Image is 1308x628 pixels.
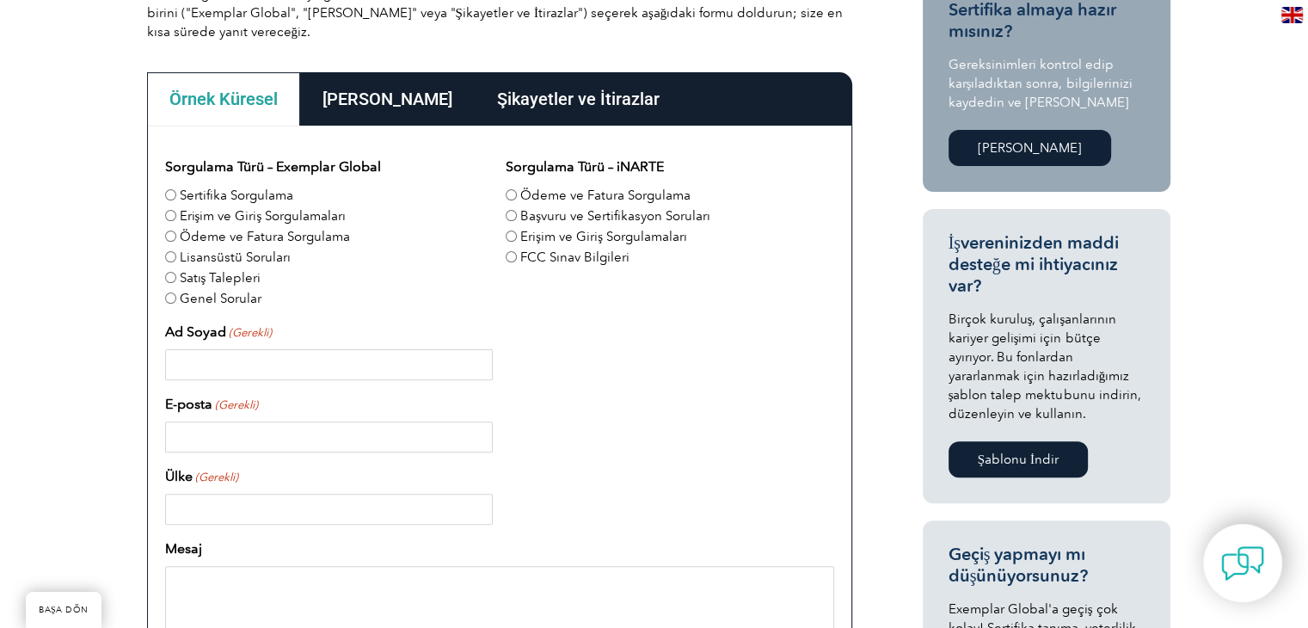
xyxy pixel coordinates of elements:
font: Erişim ve Giriş Sorgulamaları [520,229,687,244]
font: Genel Sorular [180,291,261,306]
font: Geçiş yapmayı mı düşünüyorsunuz? [949,544,1089,586]
font: Erişim ve Giriş Sorgulamaları [180,208,347,224]
font: Ödeme ve Fatura Sorgulama [180,229,350,244]
font: Örnek Küresel [169,89,278,109]
font: (Gerekli) [215,398,258,411]
font: FCC Sınav Bilgileri [520,249,629,265]
font: (Gerekli) [195,471,238,483]
a: BAŞA DÖN [26,592,101,628]
a: [PERSON_NAME] [949,130,1111,166]
font: [PERSON_NAME] [322,89,452,109]
font: Ülke [165,468,193,484]
font: [PERSON_NAME] [978,140,1082,156]
font: Mesaj [165,540,202,557]
font: (Gerekli) [229,326,272,339]
img: contact-chat.png [1221,542,1264,585]
font: Lisansüstü Soruları [180,249,291,265]
img: en [1281,7,1303,23]
font: Ödeme ve Fatura Sorgulama [520,188,691,203]
font: E-posta [165,396,212,412]
font: Sertifika Sorgulama [180,188,293,203]
font: Başvuru ve Sertifikasyon Soruları [520,208,710,224]
a: Şablonu İndir [949,441,1088,477]
font: BAŞA DÖN [39,605,89,615]
font: Gereksinimleri kontrol edip karşıladıktan sonra, bilgilerinizi kaydedin ve [PERSON_NAME] [949,57,1133,110]
font: Şablonu İndir [978,452,1059,467]
font: Birçok kuruluş, çalışanlarının kariyer gelişimi için bütçe ayırıyor. Bu fonlardan yararlanmak içi... [949,311,1141,422]
font: Sorgulama Türü – iNARTE [506,158,664,175]
font: Sorgulama Türü – Exemplar Global [165,158,381,175]
font: Şikayetler ve İtirazlar [497,89,660,109]
font: İşvereninizden maddi desteğe mi ihtiyacınız var? [949,232,1119,296]
font: Ad Soyad [165,323,226,340]
font: Satış Talepleri [180,270,261,286]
